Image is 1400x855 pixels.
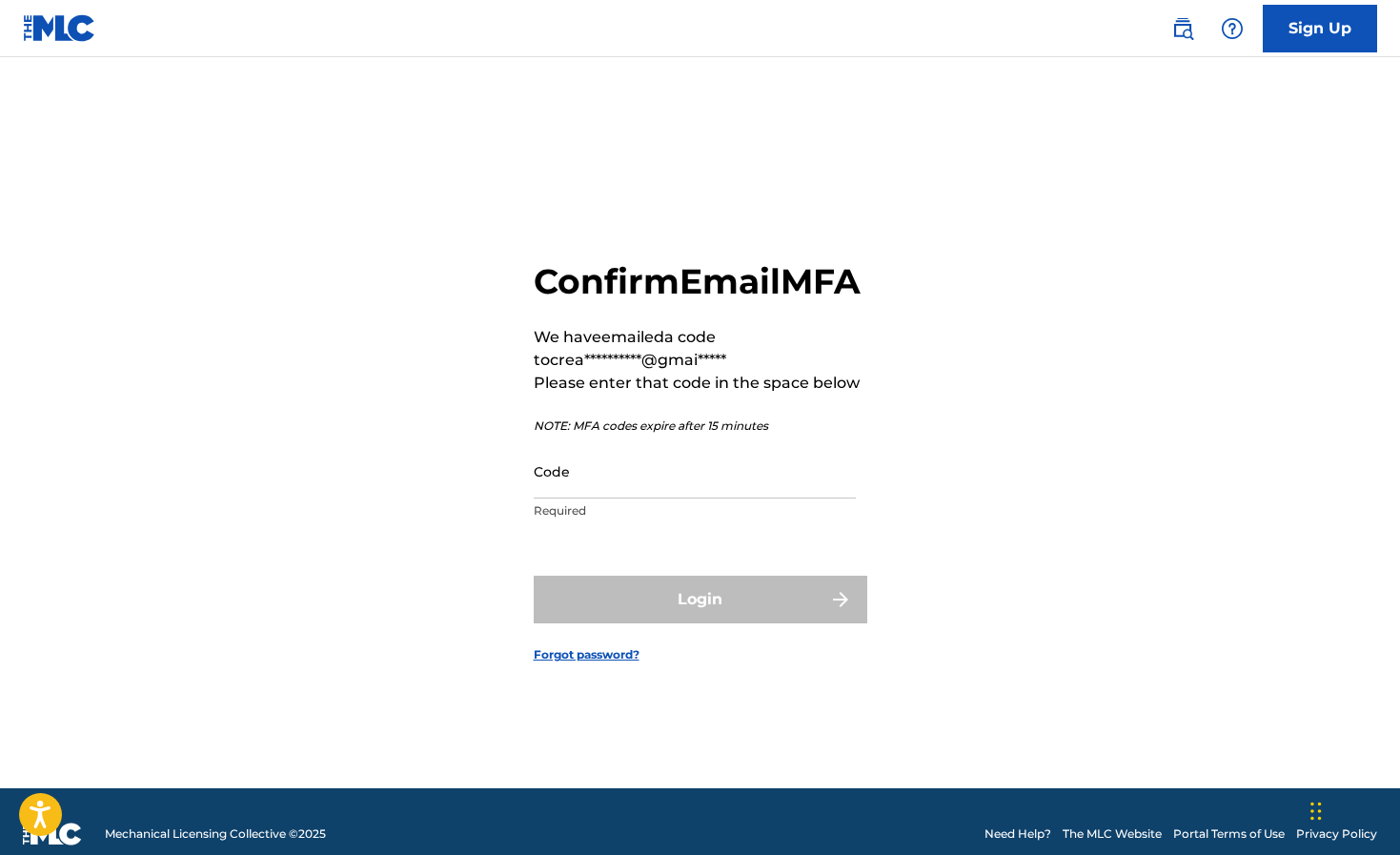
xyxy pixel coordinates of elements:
[534,502,856,519] p: Required
[105,825,326,843] span: Mechanical Licensing Collective © 2025
[1164,10,1202,48] a: Public Search
[1213,10,1251,48] div: Help
[1305,763,1400,855] div: Widget de chat
[534,417,867,435] p: NOTE: MFA codes expire after 15 minutes
[23,823,82,845] img: logo
[534,372,867,395] p: Please enter that code in the space below
[534,260,867,303] h2: Confirm Email MFA
[534,646,639,663] a: Forgot password?
[1310,783,1322,840] div: Glisser
[1296,825,1377,843] a: Privacy Policy
[1063,825,1162,843] a: The MLC Website
[984,825,1051,843] a: Need Help?
[1263,5,1377,52] a: Sign Up
[1173,825,1285,843] a: Portal Terms of Use
[1305,763,1400,855] iframe: Chat Widget
[1221,17,1244,40] img: help
[23,14,96,42] img: MLC Logo
[1171,17,1194,40] img: search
